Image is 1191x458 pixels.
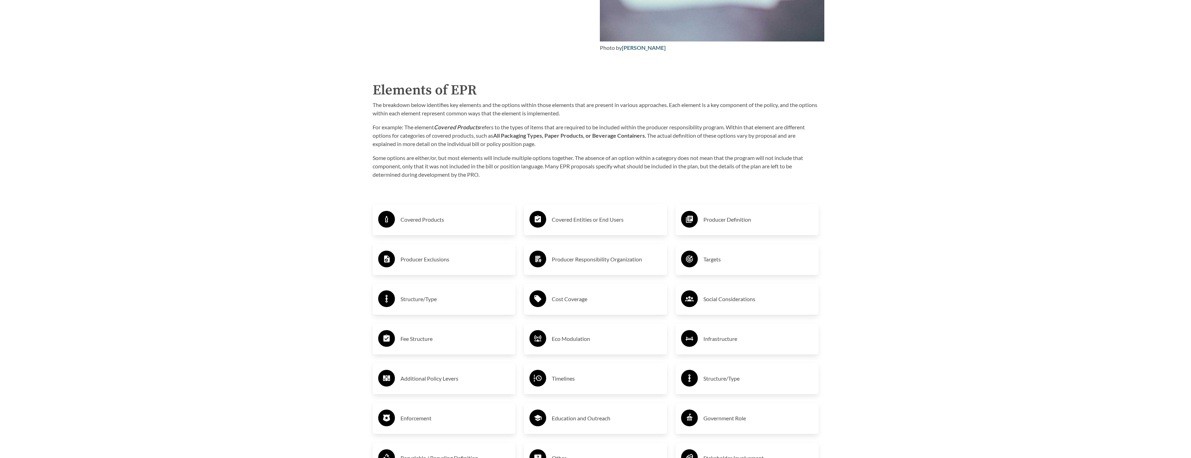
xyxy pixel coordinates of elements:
[373,101,819,117] p: The breakdown below identifies key elements and the options within those elements that are presen...
[703,373,813,384] h3: Structure/Type
[552,413,662,424] h3: Education and Outreach
[703,333,813,344] h3: Infrastructure
[373,80,819,101] h2: Elements of EPR
[400,214,510,225] h3: Covered Products
[552,373,662,384] h3: Timelines
[400,293,510,305] h3: Structure/Type
[434,124,480,130] strong: Covered Products
[703,413,813,424] h3: Government Role
[493,132,645,139] strong: All Packaging Types, Paper Products, or Beverage Containers
[703,254,813,265] h3: Targets
[552,214,662,225] h3: Covered Entities or End Users
[703,293,813,305] h3: Social Considerations
[400,413,510,424] h3: Enforcement
[552,254,662,265] h3: Producer Responsibility Organization
[400,254,510,265] h3: Producer Exclusions
[552,333,662,344] h3: Eco Modulation
[622,44,666,51] a: [PERSON_NAME]
[600,44,824,52] div: Photo by
[373,123,819,148] p: For example: The element refers to the types of items that are required to be included within the...
[400,333,510,344] h3: Fee Structure
[552,293,662,305] h3: Cost Coverage
[400,373,510,384] h3: Additional Policy Levers
[703,214,813,225] h3: Producer Definition
[373,154,819,179] p: Some options are either/or, but most elements will include multiple options together. The absence...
